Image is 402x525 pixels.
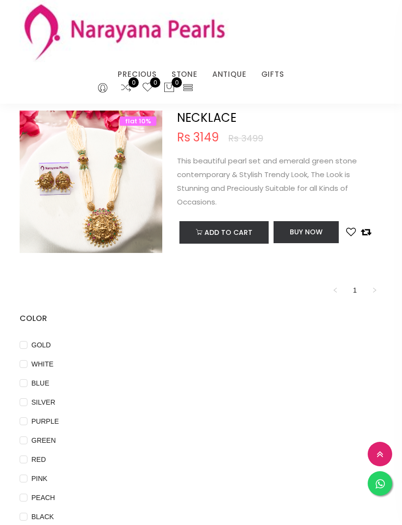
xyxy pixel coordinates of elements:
span: PEACH [27,492,59,503]
span: Rs 3499 [228,134,263,143]
span: RED [27,454,50,465]
button: left [327,282,343,298]
span: WHITE [27,359,57,369]
span: 0 [172,77,182,88]
span: 0 [128,77,139,88]
li: Previous Page [327,282,343,298]
a: 0 [142,82,153,94]
button: Buy Now [274,221,339,243]
a: GIFTS [261,67,284,82]
a: NECKLACE [177,110,236,126]
a: 1 [348,283,362,297]
span: GOLD [27,340,55,350]
a: STONE [172,67,198,82]
button: right [367,282,382,298]
span: 0 [150,77,160,88]
span: left [332,287,338,293]
button: Add to compare [361,226,371,238]
a: ANTIQUE [212,67,247,82]
button: Add to wishlist [346,226,356,238]
a: PRECIOUS [118,67,156,82]
span: Rs 3149 [177,132,219,143]
span: GREEN [27,435,60,446]
h4: COLOR [20,313,382,324]
span: BLACK [27,511,58,522]
button: Add to cart [179,221,269,244]
a: 0 [120,82,132,94]
span: PURPLE [27,416,63,427]
span: right [372,287,377,293]
p: This beautiful pearl set and emerald green stone contemporary & Stylish Trendy Look, The Look is ... [177,154,382,209]
span: BLUE [27,378,53,388]
button: 0 [163,82,175,94]
span: PINK [27,473,51,484]
span: flat 10% [120,116,156,126]
li: Next Page [367,282,382,298]
span: SILVER [27,397,59,408]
